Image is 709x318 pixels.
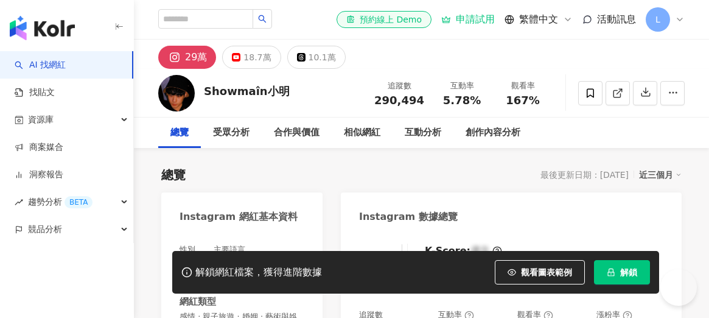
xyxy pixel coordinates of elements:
[274,125,320,140] div: 合作與價值
[597,13,636,25] span: 活動訊息
[222,46,281,69] button: 18.7萬
[258,15,267,23] span: search
[28,216,62,243] span: 競品分析
[374,94,424,107] span: 290,494
[337,11,431,28] a: 預約線上 Demo
[466,125,520,140] div: 創作內容分析
[309,49,336,66] div: 10.1萬
[10,16,75,40] img: logo
[214,244,245,255] div: 主要語言
[441,13,495,26] a: 申請試用
[594,260,650,284] button: 解鎖
[15,141,63,154] a: 商案媒合
[15,169,63,181] a: 洞察報告
[170,125,189,140] div: 總覽
[374,80,424,92] div: 追蹤數
[639,167,682,183] div: 近三個月
[180,210,298,224] div: Instagram 網紅基本資料
[195,266,322,279] div: 解鎖網紅檔案，獲得進階數據
[15,87,55,99] a: 找貼文
[425,244,502,258] div: K-Score :
[185,49,207,66] div: 29萬
[439,80,485,92] div: 互動率
[521,267,572,277] span: 觀看圖表範例
[158,75,195,111] img: KOL Avatar
[519,13,558,26] span: 繁體中文
[287,46,346,69] button: 10.1萬
[620,267,637,277] span: 解鎖
[443,94,481,107] span: 5.78%
[15,198,23,207] span: rise
[204,83,290,99] div: Showmaîn小明
[243,49,271,66] div: 18.7萬
[161,166,186,183] div: 總覽
[213,125,250,140] div: 受眾分析
[344,125,380,140] div: 相似網紅
[359,210,458,224] div: Instagram 數據總覽
[607,268,615,277] span: lock
[405,125,441,140] div: 互動分析
[28,106,54,133] span: 資源庫
[65,196,93,208] div: BETA
[495,260,585,284] button: 觀看圖表範例
[180,244,195,255] div: 性別
[15,59,66,71] a: searchAI 找網紅
[158,46,216,69] button: 29萬
[655,13,660,26] span: L
[506,94,540,107] span: 167%
[346,13,422,26] div: 預約線上 Demo
[28,188,93,216] span: 趨勢分析
[180,295,216,308] div: 網紅類型
[540,170,629,180] div: 最後更新日期：[DATE]
[500,80,546,92] div: 觀看率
